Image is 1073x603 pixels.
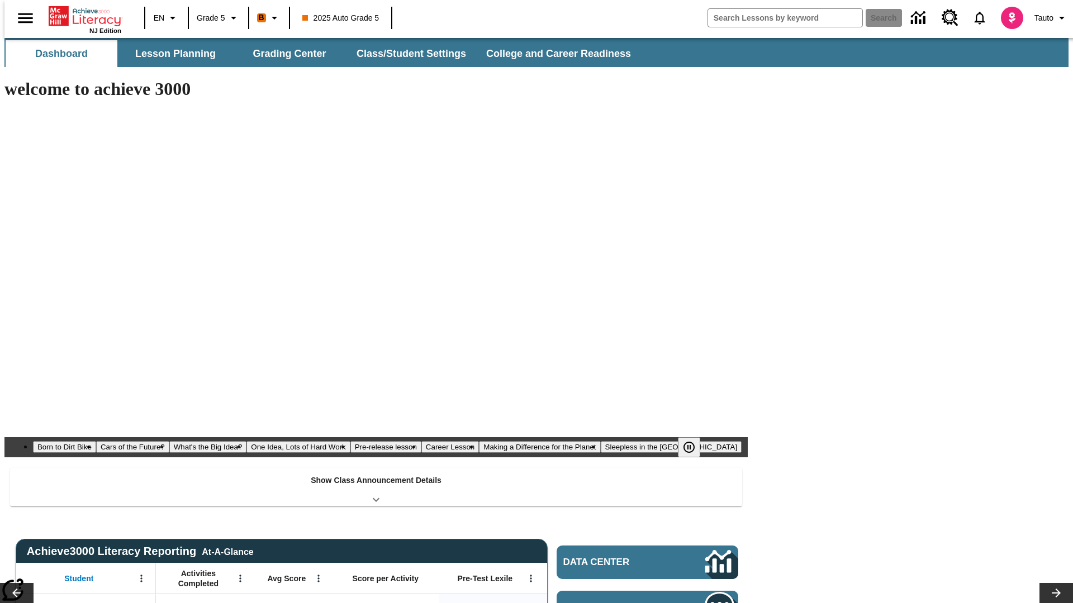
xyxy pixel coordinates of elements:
[232,570,249,587] button: Open Menu
[234,40,345,67] button: Grading Center
[994,3,1030,32] button: Select a new avatar
[253,8,286,28] button: Boost Class color is orange. Change class color
[458,573,513,583] span: Pre-Test Lexile
[563,557,668,568] span: Data Center
[479,441,600,453] button: Slide 7 Making a Difference for the Planet
[310,570,327,587] button: Open Menu
[169,441,247,453] button: Slide 3 What's the Big Idea?
[678,437,711,457] div: Pause
[965,3,994,32] a: Notifications
[4,40,641,67] div: SubNavbar
[197,12,225,24] span: Grade 5
[246,441,350,453] button: Slide 4 One Idea, Lots of Hard Work
[49,4,121,34] div: Home
[421,441,479,453] button: Slide 6 Career Lesson
[935,3,965,33] a: Resource Center, Will open in new tab
[120,40,231,67] button: Lesson Planning
[64,573,93,583] span: Student
[1030,8,1073,28] button: Profile/Settings
[202,545,253,557] div: At-A-Glance
[149,8,184,28] button: Language: EN, Select a language
[353,573,419,583] span: Score per Activity
[9,2,42,35] button: Open side menu
[477,40,640,67] button: College and Career Readiness
[4,79,748,99] h1: welcome to achieve 3000
[133,570,150,587] button: Open Menu
[4,38,1069,67] div: SubNavbar
[311,475,441,486] p: Show Class Announcement Details
[27,545,254,558] span: Achieve3000 Literacy Reporting
[350,441,421,453] button: Slide 5 Pre-release lesson
[348,40,475,67] button: Class/Student Settings
[1001,7,1023,29] img: avatar image
[1039,583,1073,603] button: Lesson carousel, Next
[10,468,742,506] div: Show Class Announcement Details
[89,27,121,34] span: NJ Edition
[6,40,117,67] button: Dashboard
[33,441,96,453] button: Slide 1 Born to Dirt Bike
[1034,12,1053,24] span: Tauto
[96,441,169,453] button: Slide 2 Cars of the Future?
[557,545,738,579] a: Data Center
[708,9,862,27] input: search field
[523,570,539,587] button: Open Menu
[162,568,235,588] span: Activities Completed
[678,437,700,457] button: Pause
[192,8,245,28] button: Grade: Grade 5, Select a grade
[904,3,935,33] a: Data Center
[154,12,164,24] span: EN
[259,11,264,25] span: B
[267,573,306,583] span: Avg Score
[601,441,742,453] button: Slide 8 Sleepless in the Animal Kingdom
[49,5,121,27] a: Home
[302,12,379,24] span: 2025 Auto Grade 5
